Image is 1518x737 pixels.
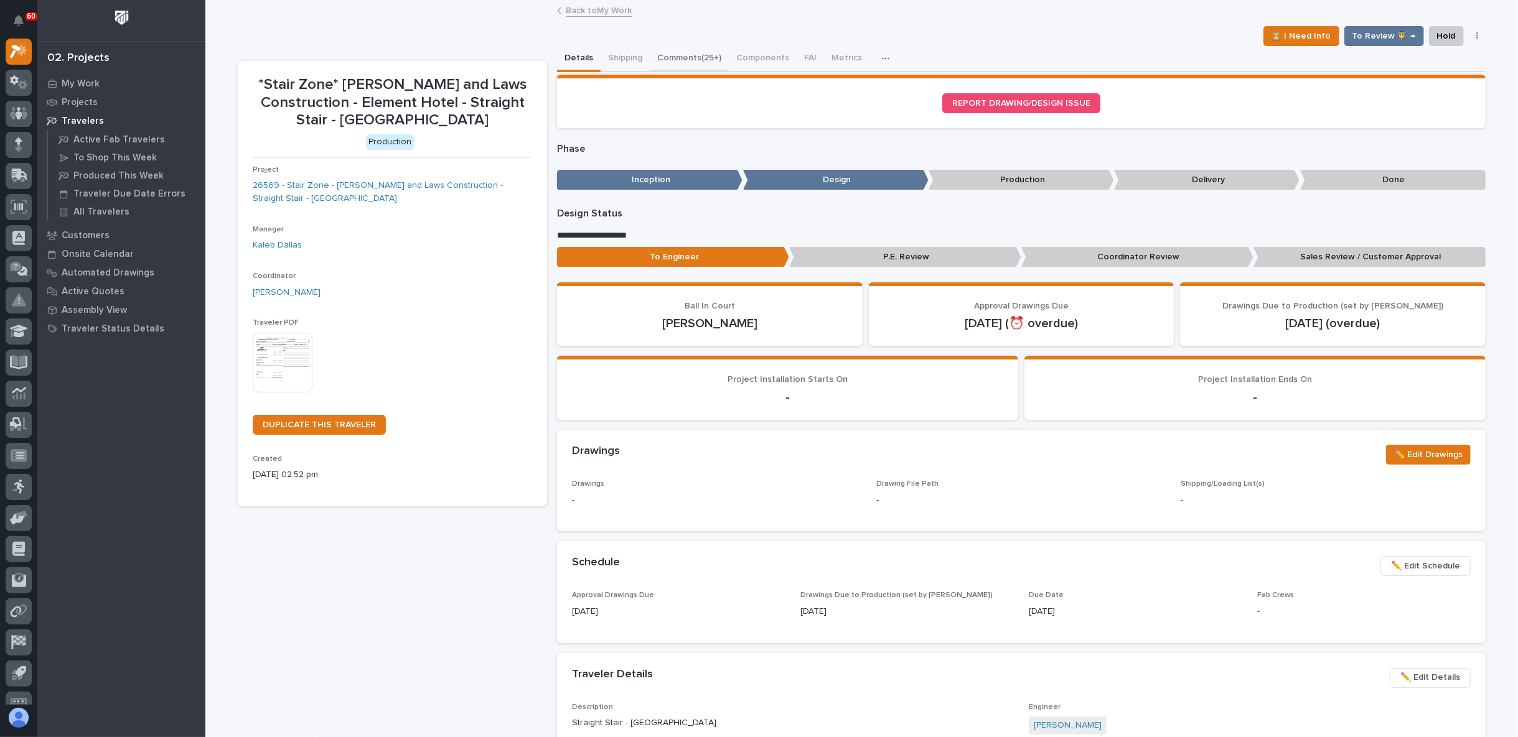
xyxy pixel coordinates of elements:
[572,716,1014,730] p: Straight Stair - [GEOGRAPHIC_DATA]
[1222,302,1443,310] span: Drawings Due to Production (set by [PERSON_NAME])
[1029,591,1064,599] span: Due Date
[37,282,205,300] a: Active Quotes
[253,286,321,299] a: [PERSON_NAME]
[62,78,100,90] p: My Work
[800,591,993,599] span: Drawings Due to Production (set by [PERSON_NAME])
[974,302,1069,310] span: Approval Drawings Due
[1300,170,1486,190] p: Done
[62,267,154,279] p: Automated Drawings
[16,15,32,35] div: Notifications60
[253,272,296,280] span: Coordinator
[650,46,729,72] button: Comments (25+)
[1021,247,1253,267] p: Coordinator Review
[1437,29,1456,44] span: Hold
[1181,480,1265,488] span: Shipping/Loading List(s)
[728,375,848,384] span: Project Installation Starts On
[47,52,110,65] div: 02. Projects
[1429,26,1464,46] button: Hold
[48,185,205,202] a: Traveler Due Date Errors
[37,300,205,319] a: Assembly View
[62,305,127,316] p: Assembly View
[1198,375,1312,384] span: Project Installation Ends On
[929,170,1114,190] p: Production
[1263,26,1339,46] button: ⏳ I Need Info
[572,445,620,458] h2: Drawings
[1386,445,1471,465] button: ✏️ Edit Drawings
[572,390,1003,405] p: -
[62,249,134,260] p: Onsite Calendar
[1390,668,1471,688] button: ✏️ Edit Details
[253,455,282,463] span: Created
[572,556,620,570] h2: Schedule
[557,170,743,190] p: Inception
[876,480,939,488] span: Drawing File Path
[37,226,205,244] a: Customers
[572,494,861,507] p: -
[797,46,824,72] button: FAI
[253,239,302,252] a: Kaleb Dallas
[557,208,1486,220] p: Design Status
[789,247,1021,267] p: P.E. Review
[253,226,284,233] span: Manager
[1352,29,1416,44] span: To Review 👨‍🏭 →
[743,170,929,190] p: Design
[62,230,110,241] p: Customers
[572,703,613,711] span: Description
[73,206,129,218] p: All Travelers
[62,286,124,297] p: Active Quotes
[37,74,205,93] a: My Work
[1034,719,1102,732] a: [PERSON_NAME]
[572,591,654,599] span: Approval Drawings Due
[942,93,1100,113] a: REPORT DRAWING/DESIGN ISSUE
[37,263,205,282] a: Automated Drawings
[824,46,869,72] button: Metrics
[800,605,1014,618] p: [DATE]
[48,149,205,166] a: To Shop This Week
[1272,29,1331,44] span: ⏳ I Need Info
[729,46,797,72] button: Components
[1253,247,1486,267] p: Sales Review / Customer Approval
[1391,559,1460,573] span: ✏️ Edit Schedule
[253,319,299,327] span: Traveler PDF
[557,143,1486,155] p: Phase
[253,76,532,129] p: *Stair Zone* [PERSON_NAME] and Laws Construction - Element Hotel - Straight Stair - [GEOGRAPHIC_D...
[62,97,98,108] p: Projects
[566,2,632,17] a: Back toMy Work
[1029,703,1061,711] span: Engineer
[1195,316,1471,331] p: [DATE] (overdue)
[62,116,104,127] p: Travelers
[572,480,604,488] span: Drawings
[48,203,205,220] a: All Travelers
[48,131,205,148] a: Active Fab Travelers
[1257,605,1471,618] p: -
[37,111,205,130] a: Travelers
[73,152,157,164] p: To Shop This Week
[73,134,165,146] p: Active Fab Travelers
[1181,494,1471,507] p: -
[366,134,414,150] div: Production
[1380,556,1471,576] button: ✏️ Edit Schedule
[601,46,650,72] button: Shipping
[253,415,386,435] a: DUPLICATE THIS TRAVELER
[37,244,205,263] a: Onsite Calendar
[1114,170,1300,190] p: Delivery
[884,316,1160,331] p: [DATE] (⏰ overdue)
[1400,670,1460,685] span: ✏️ Edit Details
[1394,447,1463,462] span: ✏️ Edit Drawings
[572,605,785,618] p: [DATE]
[1344,26,1424,46] button: To Review 👨‍🏭 →
[62,323,164,335] p: Traveler Status Details
[73,188,185,200] p: Traveler Due Date Errors
[253,179,532,205] a: 26569 - Stair Zone - [PERSON_NAME] and Laws Construction - Straight Stair - [GEOGRAPHIC_DATA]
[253,166,279,174] span: Project
[253,468,532,481] p: [DATE] 02:52 pm
[952,99,1090,108] span: REPORT DRAWING/DESIGN ISSUE
[557,247,789,267] p: To Engineer
[1039,390,1471,405] p: -
[48,167,205,184] a: Produced This Week
[1029,605,1242,618] p: [DATE]
[6,705,32,731] button: users-avatar
[27,12,35,21] p: 60
[876,494,879,507] p: -
[37,319,205,338] a: Traveler Status Details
